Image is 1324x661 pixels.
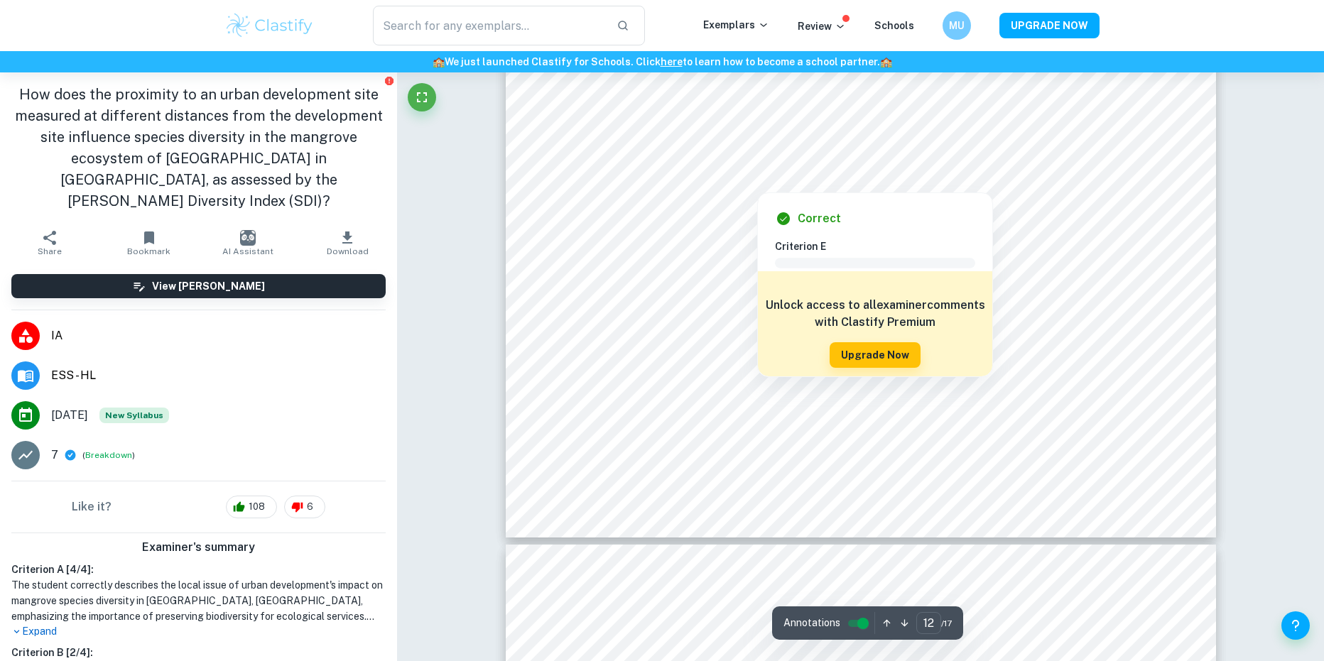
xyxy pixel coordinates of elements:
span: 108 [241,500,273,514]
h6: We just launched Clastify for Schools. Click to learn how to become a school partner. [3,54,1321,70]
button: MU [943,11,971,40]
h6: View [PERSON_NAME] [152,278,265,294]
p: Review [798,18,846,34]
h1: The student correctly describes the local issue of urban development's impact on mangrove species... [11,577,386,624]
button: Help and Feedback [1281,611,1310,640]
h6: Criterion B [ 2 / 4 ]: [11,645,386,660]
button: Upgrade Now [830,342,921,368]
a: Schools [874,20,914,31]
h6: Correct [798,210,841,227]
p: Exemplars [703,17,769,33]
span: ESS - HL [51,367,386,384]
span: Bookmark [127,246,170,256]
h6: MU [949,18,965,33]
div: 6 [284,496,325,518]
span: 🏫 [433,56,445,67]
p: 7 [51,447,58,464]
h6: Examiner's summary [6,539,391,556]
span: New Syllabus [99,408,169,423]
button: Fullscreen [408,83,436,111]
span: [DATE] [51,407,88,424]
h6: Criterion A [ 4 / 4 ]: [11,562,386,577]
span: ( ) [82,449,135,462]
button: View [PERSON_NAME] [11,274,386,298]
button: Bookmark [99,223,199,263]
h1: How does the proximity to an urban development site measured at different distances from the deve... [11,84,386,212]
h6: Like it? [72,498,112,515]
span: 🏫 [880,56,892,67]
span: Annotations [783,616,840,630]
div: 108 [226,496,277,518]
span: / 17 [941,617,952,630]
span: Download [327,246,369,256]
span: 6 [299,500,321,514]
button: Download [298,223,397,263]
div: Starting from the May 2026 session, the ESS IA requirements have changed. We created this exempla... [99,408,169,423]
h6: Unlock access to all examiner comments with Clastify Premium [765,297,985,331]
button: Report issue [384,75,394,86]
input: Search for any exemplars... [373,6,605,45]
h6: Criterion E [775,239,987,254]
span: Share [38,246,62,256]
button: UPGRADE NOW [999,13,1100,38]
img: Clastify logo [224,11,315,40]
span: AI Assistant [222,246,273,256]
img: AI Assistant [240,230,256,246]
a: here [661,56,683,67]
span: IA [51,327,386,344]
button: AI Assistant [199,223,298,263]
p: Expand [11,624,386,639]
button: Breakdown [85,449,132,461]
